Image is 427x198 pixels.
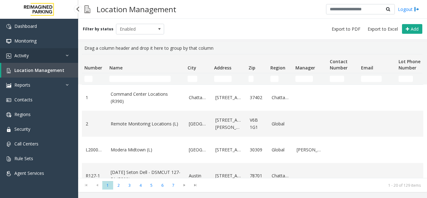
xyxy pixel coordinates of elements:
span: Zip [249,65,255,71]
a: Austin [189,172,208,179]
span: Agent Services [14,170,44,176]
input: Address Filter [214,76,232,82]
td: Name Filter [107,73,185,84]
a: [STREET_ADDRESS] [215,172,242,179]
span: Name [109,65,123,71]
input: Number Filter [84,76,93,82]
td: Region Filter [268,73,293,84]
span: Page 3 [124,181,135,190]
span: City [188,65,196,71]
a: Chattanooga [189,94,208,101]
a: 2 [86,120,103,127]
a: L20000500 [86,146,103,153]
td: Manager Filter [293,73,327,84]
span: Call Centers [14,141,38,147]
span: Email [361,65,373,71]
a: 1 [86,94,103,101]
a: V6B 1G1 [250,117,264,131]
input: Lot Phone Number Filter [399,76,413,82]
a: 37402 [250,94,264,101]
div: Data table [78,54,427,178]
span: Dashboard [14,23,37,29]
a: [GEOGRAPHIC_DATA] [189,146,208,153]
a: Location Management [1,63,78,78]
span: Reports [14,82,30,88]
img: pageIcon [84,2,90,17]
input: Name Filter [109,76,171,82]
a: Modera Midtown (L) [111,146,181,153]
button: Export to PDF [329,25,363,33]
img: 'icon' [6,112,11,117]
a: [PERSON_NAME] [297,146,324,153]
span: Page 7 [168,181,179,190]
input: City Filter [188,76,197,82]
span: Page 4 [135,181,146,190]
span: Number [84,65,102,71]
a: 78701 [250,172,264,179]
span: Monitoring [14,38,37,44]
input: Region Filter [270,76,279,82]
img: 'icon' [6,24,11,29]
a: Command Center Locations (R390) [111,91,181,105]
img: 'icon' [6,171,11,176]
img: 'icon' [6,127,11,132]
a: Global [272,120,289,127]
span: Go to the next page [179,181,190,190]
img: 'icon' [6,156,11,161]
span: Region [270,65,285,71]
span: Export to PDF [332,26,360,32]
span: Contact Number [330,58,348,71]
span: Go to the next page [180,183,188,188]
input: Manager Filter [295,76,313,82]
input: Contact Number Filter [330,76,344,82]
td: Number Filter [82,73,107,84]
span: Rule Sets [14,155,33,161]
span: Regions [14,111,31,117]
a: Remote Monitoring Locations (L) [111,120,181,127]
a: R127-1 [86,172,103,179]
span: Manager [295,65,315,71]
kendo-pager-info: 1 - 20 of 129 items [204,183,421,188]
td: Email Filter [359,73,396,84]
span: Page 5 [146,181,157,190]
h3: Location Management [93,2,179,17]
span: Enabled [116,24,154,34]
input: Email Filter [361,76,382,82]
td: City Filter [185,73,212,84]
span: Lot Phone Number [399,58,420,71]
a: [STREET_ADDRESS][PERSON_NAME] [215,117,242,131]
input: Zip Filter [249,76,254,82]
button: Add [402,24,422,34]
a: Chattanooga [272,94,289,101]
span: Go to the last page [191,183,199,188]
span: Page 2 [113,181,124,190]
img: 'icon' [6,53,11,58]
button: Export to Excel [365,25,400,33]
td: Zip Filter [246,73,268,84]
a: Logout [398,6,419,13]
a: [GEOGRAPHIC_DATA] [189,120,208,127]
img: 'icon' [6,68,11,73]
img: 'icon' [6,83,11,88]
a: Chattanooga [272,172,289,179]
div: Drag a column header and drop it here to group by that column [82,42,423,54]
img: 'icon' [6,142,11,147]
img: logout [414,6,419,13]
img: 'icon' [6,98,11,103]
span: Page 6 [157,181,168,190]
a: Global [272,146,289,153]
span: Activity [14,53,29,58]
label: Filter by status [83,26,113,32]
span: Contacts [14,97,33,103]
span: Security [14,126,30,132]
a: 30309 [250,146,264,153]
a: [STREET_ADDRESS] [215,146,242,153]
span: Go to the last page [190,181,201,190]
span: Export to Excel [368,26,398,32]
img: 'icon' [6,39,11,44]
span: Add [411,26,419,32]
span: Page 1 [102,181,113,190]
a: [DATE] Seton Dell - DSMCUT 127-51 (R390) [111,169,181,183]
td: Address Filter [212,73,246,84]
span: Address [214,65,231,71]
